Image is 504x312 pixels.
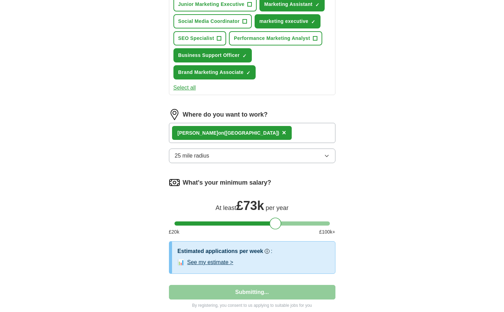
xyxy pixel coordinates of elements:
span: 25 mile radius [175,152,210,160]
span: Performance Marketing Analyst [234,35,310,42]
span: per year [266,204,289,211]
span: ([GEOGRAPHIC_DATA]) [224,130,279,136]
span: SEO Specialist [178,35,214,42]
button: × [282,128,286,138]
span: ✓ [311,19,315,25]
span: ✓ [315,2,319,8]
button: Performance Marketing Analyst [229,31,322,45]
span: Social Media Coordinator [178,18,240,25]
span: At least [215,204,236,211]
span: ✓ [242,53,247,59]
span: £ 73k [236,199,264,213]
span: marketing executive [259,18,308,25]
span: ✓ [246,70,250,76]
label: Where do you want to work? [183,110,268,119]
button: SEO Specialist [173,31,227,45]
span: Business Support Officer [178,52,240,59]
button: 25 mile radius [169,149,335,163]
button: Business Support Officer✓ [173,48,252,62]
button: Select all [173,84,196,92]
span: Junior Marketing Executive [178,1,245,8]
label: What's your minimum salary? [183,178,271,187]
span: × [282,129,286,136]
button: See my estimate > [187,258,233,267]
span: £ 20 k [169,228,179,236]
strong: [PERSON_NAME] [178,130,218,136]
p: By registering, you consent to us applying to suitable jobs for you [169,302,335,309]
div: on [178,129,280,137]
button: marketing executive✓ [255,14,321,28]
button: Brand Marketing Associate✓ [173,65,256,79]
span: Marketing Assistant [264,1,313,8]
button: Social Media Coordinator [173,14,252,28]
button: Submitting... [169,285,335,300]
img: location.png [169,109,180,120]
h3: : [271,247,272,255]
h3: Estimated applications per week [178,247,263,255]
img: salary.png [169,177,180,188]
span: Brand Marketing Associate [178,69,244,76]
span: 📊 [178,258,185,267]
